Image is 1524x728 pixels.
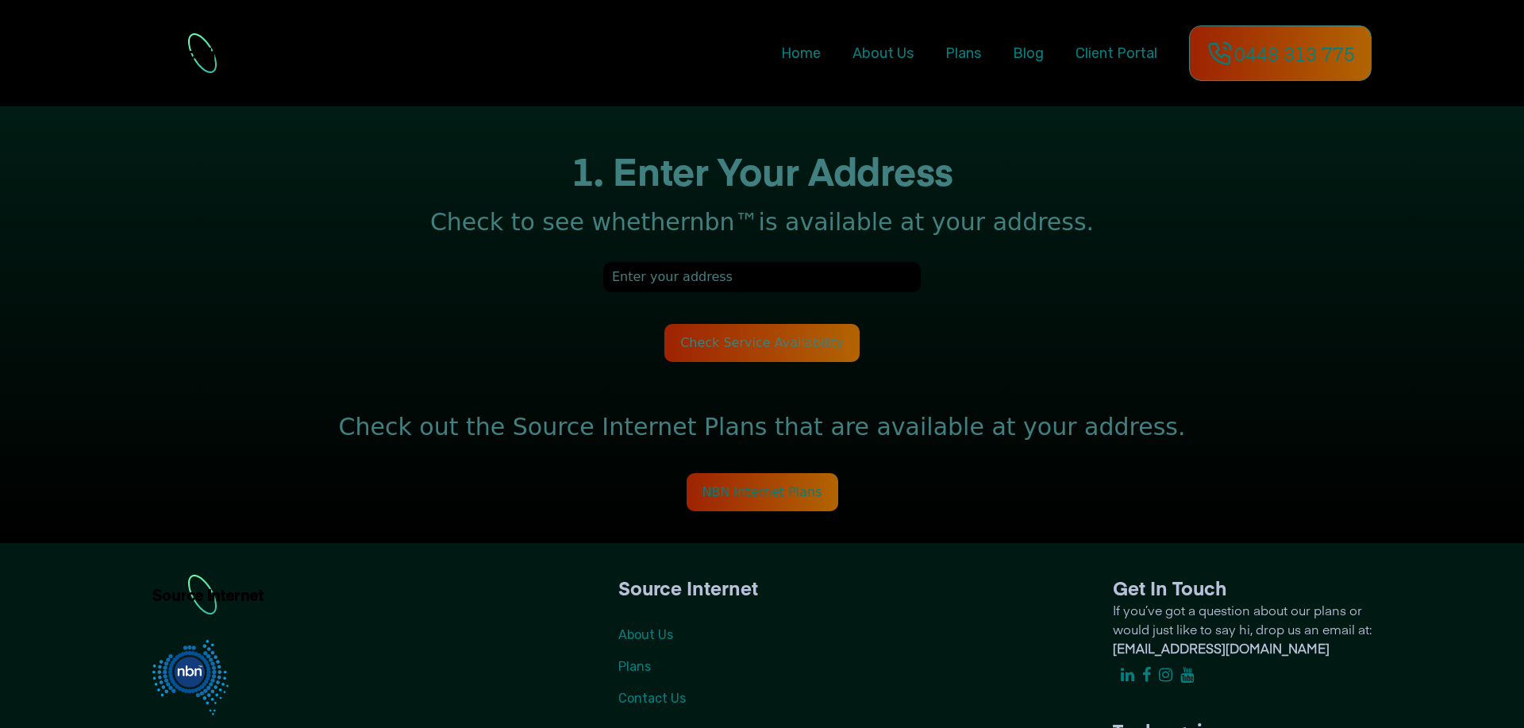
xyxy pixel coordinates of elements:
a: Plans [618,659,651,674]
button: Check Service Availability [664,324,860,362]
a: Contact Us [618,691,686,706]
a: About Us [852,44,914,62]
p: Check to see whether nbn™ is available at your address. [152,189,1372,237]
img: nbn-logo@2x.png [152,640,229,715]
a: NBN Internet Plans [702,484,822,499]
b: [EMAIL_ADDRESS][DOMAIN_NAME] [1113,639,1330,657]
h1: 1. Enter Your Address [152,151,1372,189]
a: Plans [945,44,981,62]
a: Blog [1013,44,1044,62]
h1: Source Internet [618,575,758,600]
button: NBN Internet Plans [687,473,838,511]
p: 0448 313 775 [1234,40,1355,66]
a: About Us [618,627,673,642]
a: Home [781,44,821,62]
button: 0448 313 775 [1189,25,1372,81]
h1: Get In Touch [1113,575,1372,600]
p: If you’ve got a question about our plans or would just like to say hi, drop us an email at: [1113,600,1372,657]
a: Client Portal [1076,44,1157,62]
